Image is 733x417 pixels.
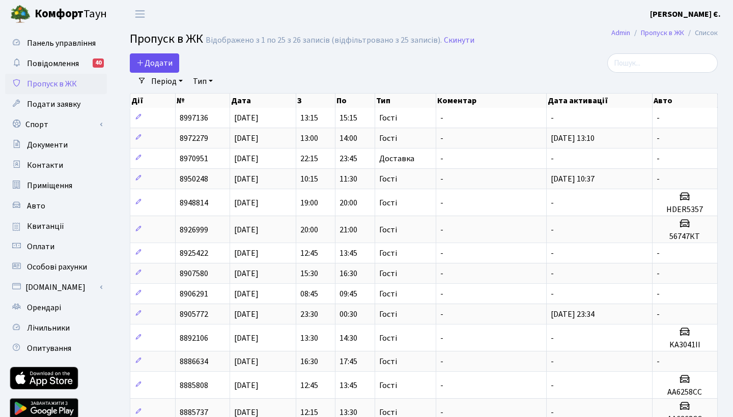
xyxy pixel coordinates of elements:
[5,277,107,297] a: [DOMAIN_NAME]
[35,6,83,22] b: Комфорт
[440,173,443,185] span: -
[657,112,660,124] span: -
[657,248,660,259] span: -
[440,380,443,391] span: -
[551,173,595,185] span: [DATE] 10:37
[340,380,357,391] span: 13:45
[180,333,208,344] span: 8892106
[234,333,259,344] span: [DATE]
[230,94,296,108] th: Дата
[234,268,259,279] span: [DATE]
[340,309,357,320] span: 00:30
[300,248,318,259] span: 12:45
[180,356,208,367] span: 8886634
[444,36,474,45] a: Скинути
[657,309,660,320] span: -
[650,8,721,20] a: [PERSON_NAME] Є.
[551,153,554,164] span: -
[379,358,397,366] span: Гості
[300,133,318,144] span: 13:00
[10,4,31,24] img: logo.png
[300,112,318,124] span: 13:15
[234,173,259,185] span: [DATE]
[440,288,443,300] span: -
[657,268,660,279] span: -
[5,175,107,196] a: Приміщення
[27,160,63,171] span: Контакти
[300,356,318,367] span: 16:30
[340,133,357,144] span: 14:00
[180,380,208,391] span: 8885808
[379,381,397,390] span: Гості
[189,73,217,90] a: Тип
[551,112,554,124] span: -
[379,290,397,298] span: Гості
[379,334,397,342] span: Гості
[147,73,187,90] a: Період
[300,380,318,391] span: 12:45
[234,288,259,300] span: [DATE]
[234,112,259,124] span: [DATE]
[27,58,79,69] span: Повідомлення
[340,288,357,300] span: 09:45
[650,9,721,20] b: [PERSON_NAME] Є.
[234,309,259,320] span: [DATE]
[300,268,318,279] span: 15:30
[340,112,357,124] span: 15:15
[130,53,179,73] a: Додати
[375,94,436,108] th: Тип
[180,224,208,235] span: 8926999
[440,333,443,344] span: -
[379,134,397,142] span: Гості
[300,333,318,344] span: 13:30
[234,197,259,208] span: [DATE]
[440,248,443,259] span: -
[379,270,397,278] span: Гості
[551,356,554,367] span: -
[234,133,259,144] span: [DATE]
[657,288,660,300] span: -
[379,310,397,318] span: Гості
[300,224,318,235] span: 20:00
[27,78,77,90] span: Пропуск в ЖК
[551,309,595,320] span: [DATE] 23:34
[5,297,107,318] a: Орендарі
[547,94,653,108] th: Дата активації
[440,112,443,124] span: -
[340,248,357,259] span: 13:45
[657,153,660,164] span: -
[136,57,173,69] span: Додати
[340,173,357,185] span: 11:30
[653,94,718,108] th: Авто
[234,380,259,391] span: [DATE]
[440,133,443,144] span: -
[551,380,554,391] span: -
[596,22,733,44] nav: breadcrumb
[27,99,80,110] span: Подати заявку
[300,173,318,185] span: 10:15
[5,196,107,216] a: Авто
[5,114,107,135] a: Спорт
[379,408,397,416] span: Гості
[551,197,554,208] span: -
[5,338,107,359] a: Опитування
[127,6,153,22] button: Переключити навігацію
[180,248,208,259] span: 8925422
[440,197,443,208] span: -
[611,27,630,38] a: Admin
[340,333,357,344] span: 14:30
[234,356,259,367] span: [DATE]
[180,153,208,164] span: 8970951
[379,114,397,122] span: Гості
[551,333,554,344] span: -
[551,288,554,300] span: -
[300,309,318,320] span: 23:30
[657,173,660,185] span: -
[5,135,107,155] a: Документи
[300,197,318,208] span: 19:00
[551,133,595,144] span: [DATE] 13:10
[5,236,107,257] a: Оплати
[296,94,335,108] th: З
[5,155,107,175] a: Контакти
[5,94,107,114] a: Подати заявку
